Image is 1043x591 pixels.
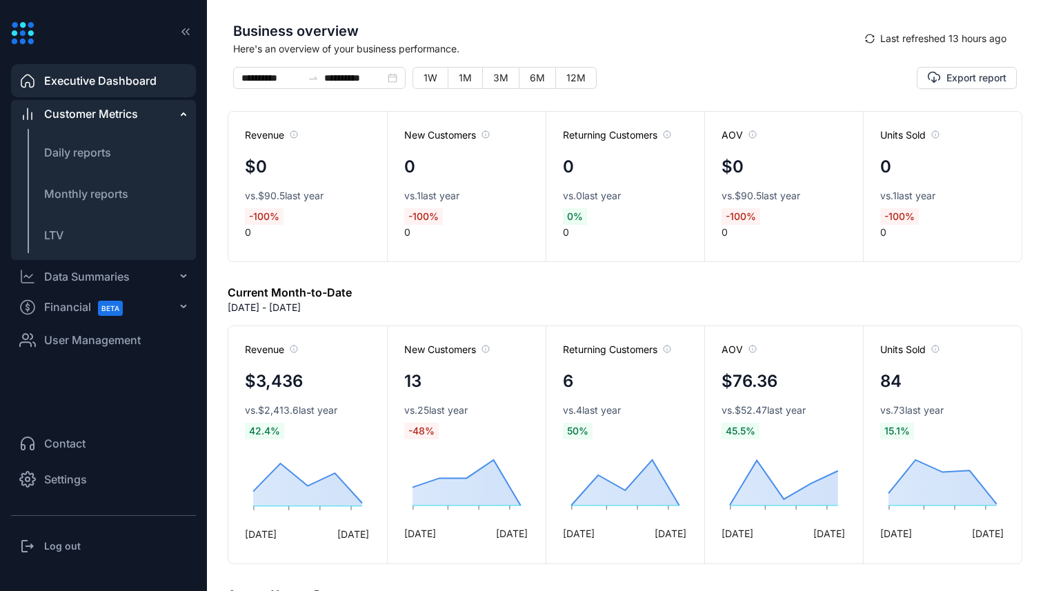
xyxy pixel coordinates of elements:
span: BETA [98,301,123,316]
h4: 0 [404,154,415,179]
h4: $0 [245,154,267,179]
span: Revenue [245,128,298,142]
span: Business overview [233,21,855,41]
span: vs. $52.47 last year [722,403,806,417]
span: 42.4 % [245,423,284,439]
span: vs. 1 last year [880,189,935,203]
span: vs. 25 last year [404,403,468,417]
div: Data Summaries [44,268,130,285]
span: Revenue [245,343,298,357]
span: Financial [44,292,135,323]
p: [DATE] - [DATE] [228,301,301,314]
h4: 0 [880,154,891,179]
span: User Management [44,332,141,348]
span: [DATE] [813,526,845,541]
span: [DATE] [972,526,1004,541]
span: -100 % [722,208,760,225]
span: Units Sold [880,128,940,142]
span: Settings [44,471,87,488]
span: AOV [722,128,757,142]
span: Monthly reports [44,187,128,201]
span: 6M [530,72,545,83]
span: Returning Customers [563,343,671,357]
span: vs. 73 last year [880,403,944,417]
span: Export report [946,71,1006,85]
div: 0 [863,112,1022,261]
span: sync [865,34,875,43]
span: vs. 1 last year [404,189,459,203]
span: -100 % [880,208,919,225]
h4: $0 [722,154,744,179]
span: Units Sold [880,343,940,357]
span: vs. $90.5 last year [245,189,324,203]
span: [DATE] [880,526,912,541]
div: 0 [387,112,546,261]
span: Executive Dashboard [44,72,157,89]
span: vs. $2,413.6 last year [245,403,337,417]
div: 0 [546,112,704,261]
span: Returning Customers [563,128,671,142]
span: vs. 0 last year [563,189,621,203]
span: -48 % [404,423,439,439]
span: New Customers [404,343,490,357]
span: LTV [44,228,63,242]
h4: 6 [563,369,573,394]
span: 3M [493,72,508,83]
h4: 13 [404,369,421,394]
h6: Current Month-to-Date [228,284,352,301]
span: Customer Metrics [44,106,138,122]
button: Export report [917,67,1017,89]
span: [DATE] [563,526,595,541]
span: [DATE] [404,526,436,541]
h4: 84 [880,369,902,394]
span: vs. 4 last year [563,403,621,417]
div: 0 [228,112,387,261]
span: [DATE] [722,526,753,541]
span: New Customers [404,128,490,142]
span: -100 % [245,208,284,225]
span: Contact [44,435,86,452]
span: 45.5 % [722,423,759,439]
div: 0 [704,112,863,261]
h3: Log out [44,539,81,553]
span: [DATE] [655,526,686,541]
span: vs. $90.5 last year [722,189,800,203]
span: 0 % [563,208,587,225]
button: syncLast refreshed 13 hours ago [855,28,1017,50]
h4: $3,436 [245,369,303,394]
span: 1M [459,72,472,83]
span: Here's an overview of your business performance. [233,41,855,56]
span: [DATE] [496,526,528,541]
span: [DATE] [337,527,369,541]
span: Last refreshed 13 hours ago [880,31,1006,46]
span: 12M [566,72,586,83]
span: 1W [424,72,437,83]
span: 15.1 % [880,423,914,439]
h4: $76.36 [722,369,777,394]
span: 50 % [563,423,593,439]
span: -100 % [404,208,443,225]
span: swap-right [308,72,319,83]
span: to [308,72,319,83]
span: AOV [722,343,757,357]
span: [DATE] [245,527,277,541]
span: Daily reports [44,146,111,159]
h4: 0 [563,154,574,179]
